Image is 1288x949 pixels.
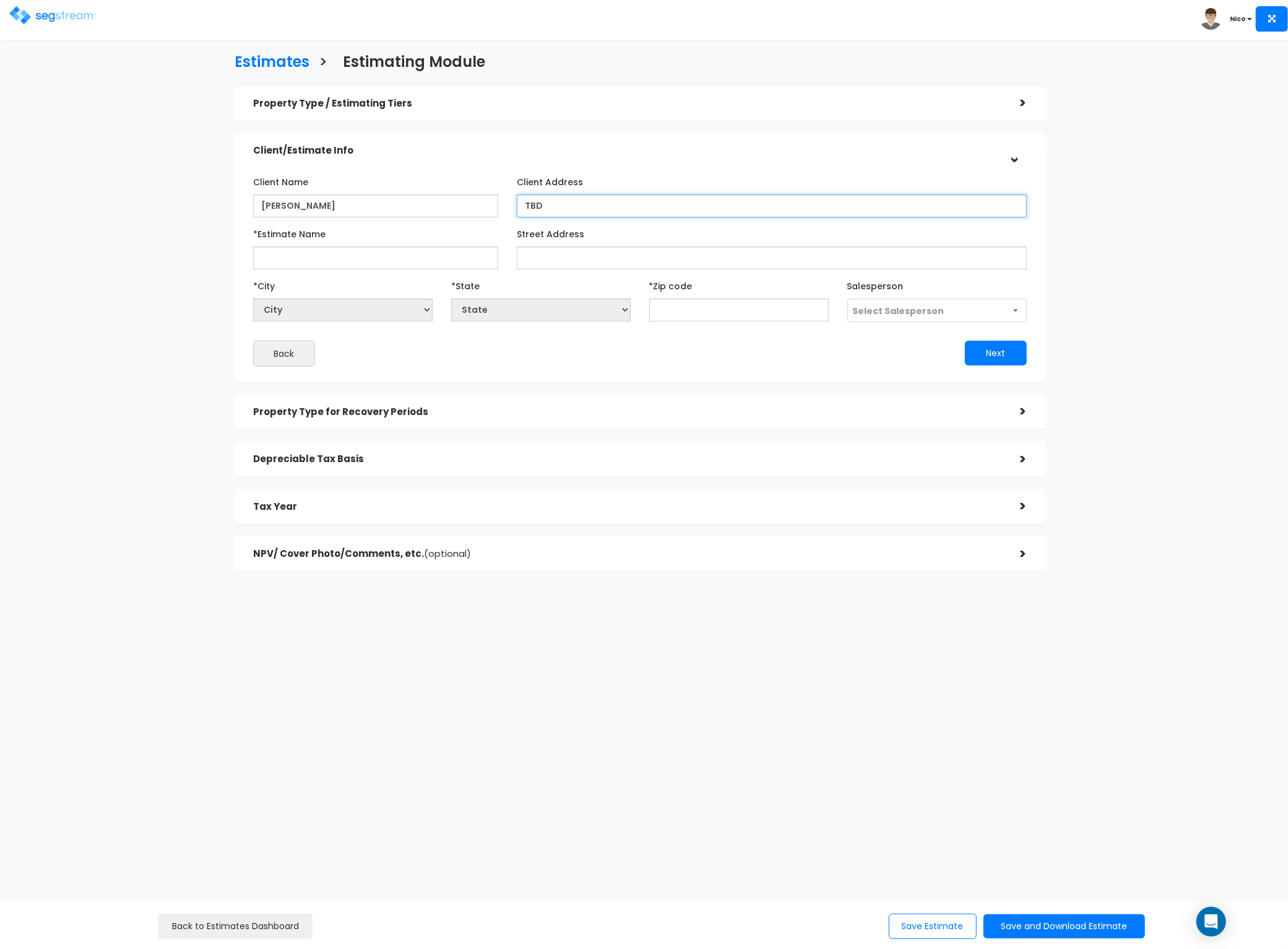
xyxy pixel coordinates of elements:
h5: Property Type / Estimating Tiers [253,98,1002,109]
div: > [1002,544,1027,564]
h5: Client/Estimate Info [253,146,1002,156]
div: Open Intercom Messenger [1196,907,1226,937]
div: > [1002,497,1027,516]
span: (optional) [424,547,471,560]
button: Save and Download Estimate [983,914,1145,938]
button: Save Estimate [889,914,977,939]
b: Nico [1230,14,1246,24]
a: Estimates [225,42,309,79]
button: Back [253,341,315,367]
img: avatar.png [1200,8,1222,30]
span: Select Salesperson [853,305,944,317]
h5: Depreciable Tax Basis [253,454,1002,465]
label: Street Address [517,224,584,240]
label: *Zip code [649,276,693,292]
h5: NPV/ Cover Photo/Comments, etc. [253,549,1002,559]
label: *Estimate Name [253,224,326,240]
h5: Property Type for Recovery Periods [253,407,1002,418]
label: Salesperson [847,276,904,292]
h3: > [319,54,327,73]
label: Client Name [253,172,308,188]
h3: Estimating Module [343,54,485,73]
button: Next [965,341,1027,365]
img: logo.png [9,6,96,24]
a: Back to Estimates Dashboard [158,914,313,939]
label: *City [253,276,275,292]
h5: Tax Year [253,502,1002,512]
div: > [1002,402,1027,421]
h3: Estimates [235,54,309,73]
div: > [1002,450,1027,469]
label: Client Address [517,172,583,188]
label: *State [451,276,480,292]
div: > [1002,94,1027,113]
div: > [1005,139,1024,164]
a: Estimating Module [334,42,485,79]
